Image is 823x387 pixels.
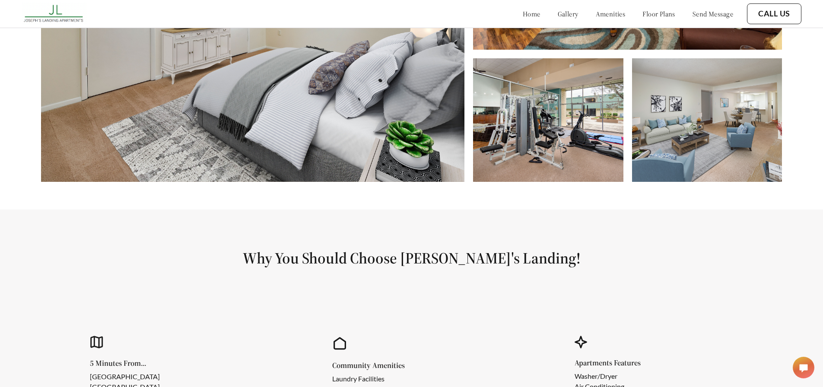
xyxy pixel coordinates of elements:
a: Call Us [758,9,790,19]
img: Fitness Center [473,58,623,182]
h5: 5 Minutes From... [90,359,174,367]
a: gallery [558,10,578,18]
h1: Why You Should Choose [PERSON_NAME]'s Landing! [21,248,802,268]
a: amenities [596,10,626,18]
li: Washer/Dryer [575,371,627,381]
h5: Apartments Features [575,359,641,367]
li: Laundry Facilities [332,374,391,384]
img: Furnished Interior [632,58,782,182]
button: Call Us [747,3,801,24]
a: floor plans [642,10,675,18]
h5: Community Amenities [332,362,405,369]
li: [GEOGRAPHIC_DATA] [90,371,160,382]
a: home [523,10,540,18]
img: josephs_landing_logo.png [22,2,87,25]
a: send message [693,10,733,18]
